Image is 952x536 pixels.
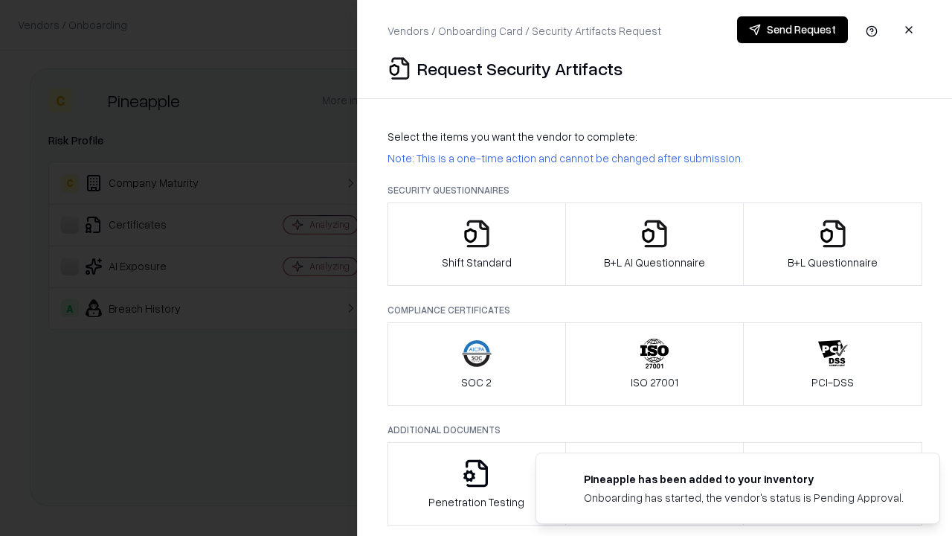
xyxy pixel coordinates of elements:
p: SOC 2 [461,374,492,390]
img: pineappleenergy.com [554,471,572,489]
p: Security Questionnaires [387,184,922,197]
button: Penetration Testing [387,442,566,526]
p: Request Security Artifacts [417,57,623,80]
p: Penetration Testing [428,494,524,510]
button: ISO 27001 [565,322,744,406]
div: Pineapple has been added to your inventory [584,471,904,487]
p: Additional Documents [387,424,922,436]
p: Note: This is a one-time action and cannot be changed after submission. [387,150,922,166]
button: PCI-DSS [743,322,922,406]
button: Data Processing Agreement [743,442,922,526]
button: Privacy Policy [565,442,744,526]
div: Onboarding has started, the vendor's status is Pending Approval. [584,490,904,505]
p: Vendors / Onboarding Card / Security Artifacts Request [387,23,661,39]
p: Compliance Certificates [387,304,922,316]
p: Select the items you want the vendor to complete: [387,129,922,144]
button: Shift Standard [387,202,566,286]
p: B+L Questionnaire [788,255,878,270]
button: Send Request [737,16,848,43]
button: B+L AI Questionnaire [565,202,744,286]
button: SOC 2 [387,322,566,406]
p: ISO 27001 [631,374,678,390]
button: B+L Questionnaire [743,202,922,286]
p: B+L AI Questionnaire [604,255,705,270]
p: Shift Standard [442,255,512,270]
p: PCI-DSS [811,374,854,390]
